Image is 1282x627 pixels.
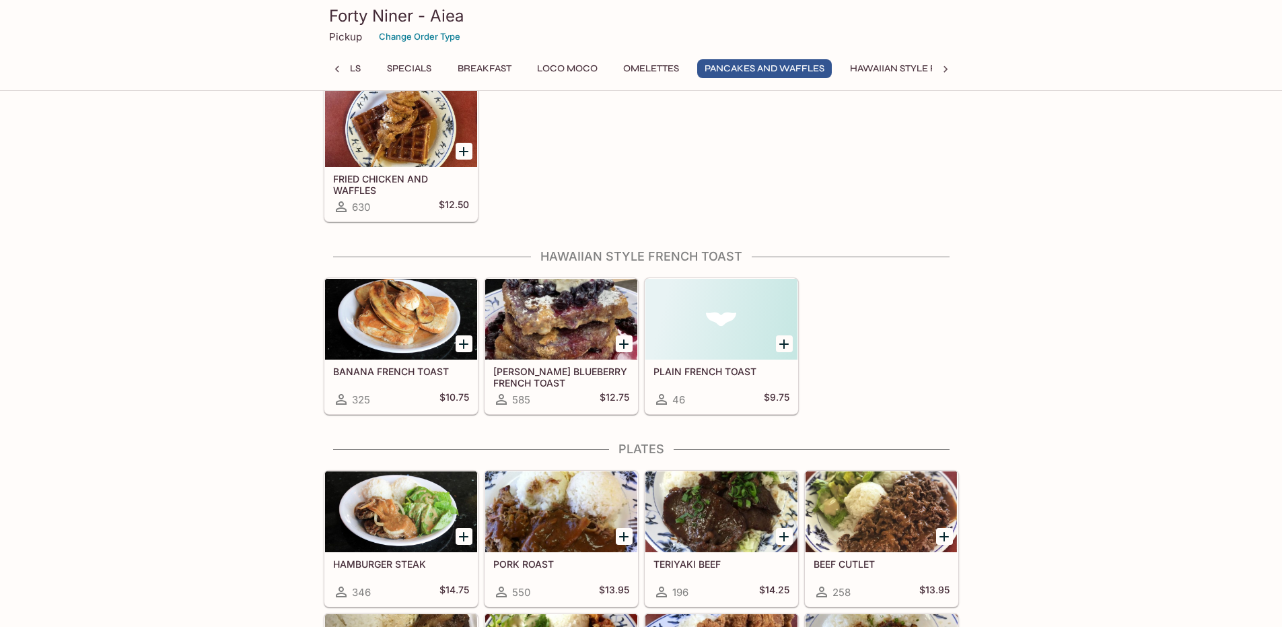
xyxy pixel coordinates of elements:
h5: HAMBURGER STEAK [333,558,469,570]
div: BEEF CUTLET [806,471,958,552]
h5: BEEF CUTLET [814,558,950,570]
div: SWEET LEILANI BLUEBERRY FRENCH TOAST [485,279,637,360]
span: 550 [512,586,530,599]
a: BANANA FRENCH TOAST325$10.75 [324,278,478,414]
button: Add FRIED CHICKEN AND WAFFLES [456,143,472,160]
h5: [PERSON_NAME] BLUEBERRY FRENCH TOAST [493,366,629,388]
button: Specials [379,59,439,78]
h5: $9.75 [764,391,789,407]
h5: PORK ROAST [493,558,629,570]
div: PORK ROAST [485,471,637,552]
p: Pickup [329,30,362,43]
button: Add PLAIN FRENCH TOAST [776,335,793,352]
span: 258 [832,586,851,599]
a: HAMBURGER STEAK346$14.75 [324,471,478,607]
a: TERIYAKI BEEF196$14.25 [645,471,798,607]
div: PLAIN FRENCH TOAST [645,279,797,360]
h5: $14.75 [439,584,469,600]
div: TERIYAKI BEEF [645,471,797,552]
a: [PERSON_NAME] BLUEBERRY FRENCH TOAST585$12.75 [485,278,638,414]
h5: $14.25 [759,584,789,600]
a: BEEF CUTLET258$13.95 [805,471,958,607]
h5: $13.95 [919,584,950,600]
h4: Plates [324,442,959,457]
div: HAMBURGER STEAK [325,471,477,552]
span: 196 [672,586,688,599]
button: Breakfast [450,59,519,78]
button: Loco Moco [530,59,605,78]
span: 346 [352,586,371,599]
button: Pancakes and Waffles [697,59,832,78]
button: Add HAMBURGER STEAK [456,528,472,545]
button: Add PORK ROAST [616,528,633,545]
h5: $13.95 [599,584,629,600]
a: FRIED CHICKEN AND WAFFLES630$12.50 [324,86,478,222]
span: 46 [672,393,685,406]
h5: $12.75 [600,391,629,407]
button: Hawaiian Style French Toast [843,59,1009,78]
h3: Forty Niner - Aiea [329,5,954,26]
button: Add BANANA FRENCH TOAST [456,335,472,352]
button: Omelettes [616,59,686,78]
button: Add TERIYAKI BEEF [776,528,793,545]
h5: PLAIN FRENCH TOAST [653,366,789,377]
div: BANANA FRENCH TOAST [325,279,477,360]
a: PORK ROAST550$13.95 [485,471,638,607]
h5: FRIED CHICKEN AND WAFFLES [333,173,469,195]
h5: $10.75 [439,391,469,407]
div: FRIED CHICKEN AND WAFFLES [325,86,477,167]
h5: $12.50 [439,199,469,215]
span: 585 [512,393,530,406]
button: Add BEEF CUTLET [936,528,953,545]
button: Change Order Type [373,26,466,47]
span: 325 [352,393,370,406]
h4: Hawaiian Style French Toast [324,249,959,264]
h5: BANANA FRENCH TOAST [333,366,469,377]
button: Add SWEET LEILANI BLUEBERRY FRENCH TOAST [616,335,633,352]
a: PLAIN FRENCH TOAST46$9.75 [645,278,798,414]
h5: TERIYAKI BEEF [653,558,789,570]
span: 630 [352,201,370,213]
